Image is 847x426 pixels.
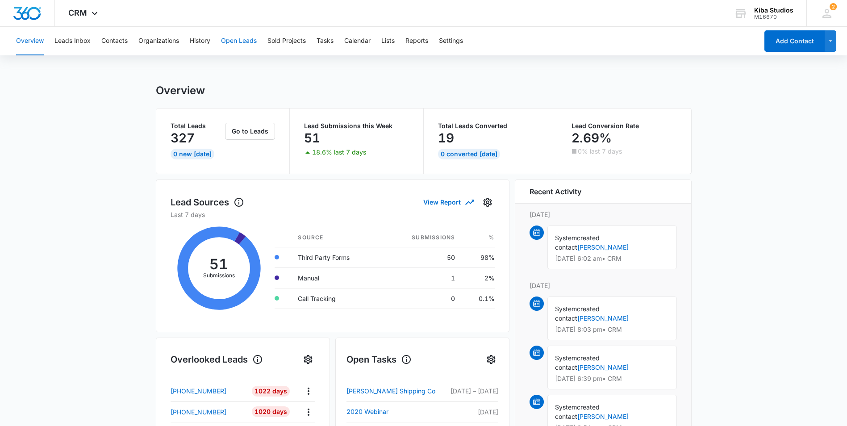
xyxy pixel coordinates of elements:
[555,255,669,262] p: [DATE] 6:02 am • CRM
[764,30,825,52] button: Add Contact
[68,8,87,17] span: CRM
[382,228,462,247] th: Submissions
[439,27,463,55] button: Settings
[382,288,462,309] td: 0
[555,326,669,333] p: [DATE] 8:03 pm • CRM
[54,27,91,55] button: Leads Inbox
[291,247,382,267] td: Third Party Forms
[555,354,577,362] span: System
[171,386,226,396] p: [PHONE_NUMBER]
[754,7,793,14] div: account name
[754,14,793,20] div: account id
[171,196,244,209] h1: Lead Sources
[830,3,837,10] div: notifications count
[555,234,600,251] span: created contact
[225,127,275,135] a: Go to Leads
[530,186,581,197] h6: Recent Activity
[16,27,44,55] button: Overview
[312,149,366,155] p: 18.6% last 7 days
[572,131,612,145] p: 2.69%
[462,247,494,267] td: 98%
[577,413,629,420] a: [PERSON_NAME]
[346,386,445,397] a: [PERSON_NAME] Shipping Co
[530,210,677,219] p: [DATE]
[317,27,334,55] button: Tasks
[555,354,600,371] span: created contact
[382,247,462,267] td: 50
[438,131,454,145] p: 19
[291,228,382,247] th: Source
[171,210,495,219] p: Last 7 days
[291,267,382,288] td: Manual
[445,386,498,396] p: [DATE] – [DATE]
[830,3,837,10] span: 2
[301,384,315,398] button: Actions
[555,376,669,382] p: [DATE] 6:39 pm • CRM
[405,27,428,55] button: Reports
[423,194,473,210] button: View Report
[301,405,315,419] button: Actions
[555,403,600,420] span: created contact
[171,407,246,417] a: [PHONE_NUMBER]
[445,407,498,417] p: [DATE]
[304,123,409,129] p: Lead Submissions this Week
[171,386,246,396] a: [PHONE_NUMBER]
[462,228,494,247] th: %
[190,27,210,55] button: History
[304,131,320,145] p: 51
[381,27,395,55] button: Lists
[438,149,500,159] div: 0 Converted [DATE]
[484,352,498,367] button: Settings
[344,27,371,55] button: Calendar
[101,27,128,55] button: Contacts
[346,406,445,417] a: 2020 Webinar
[577,314,629,322] a: [PERSON_NAME]
[382,267,462,288] td: 1
[221,27,257,55] button: Open Leads
[171,407,226,417] p: [PHONE_NUMBER]
[555,305,600,322] span: created contact
[462,288,494,309] td: 0.1%
[301,352,315,367] button: Settings
[225,123,275,140] button: Go to Leads
[171,149,214,159] div: 0 New [DATE]
[171,131,195,145] p: 327
[555,403,577,411] span: System
[555,305,577,313] span: System
[156,84,205,97] h1: Overview
[577,363,629,371] a: [PERSON_NAME]
[291,288,382,309] td: Call Tracking
[578,148,622,155] p: 0% last 7 days
[555,234,577,242] span: System
[572,123,677,129] p: Lead Conversion Rate
[138,27,179,55] button: Organizations
[346,353,412,366] h1: Open Tasks
[252,406,290,417] div: 1020 Days
[530,281,677,290] p: [DATE]
[252,386,290,397] div: 1022 Days
[480,195,495,209] button: Settings
[577,243,629,251] a: [PERSON_NAME]
[267,27,306,55] button: Sold Projects
[171,353,263,366] h1: Overlooked Leads
[171,123,224,129] p: Total Leads
[462,267,494,288] td: 2%
[438,123,543,129] p: Total Leads Converted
